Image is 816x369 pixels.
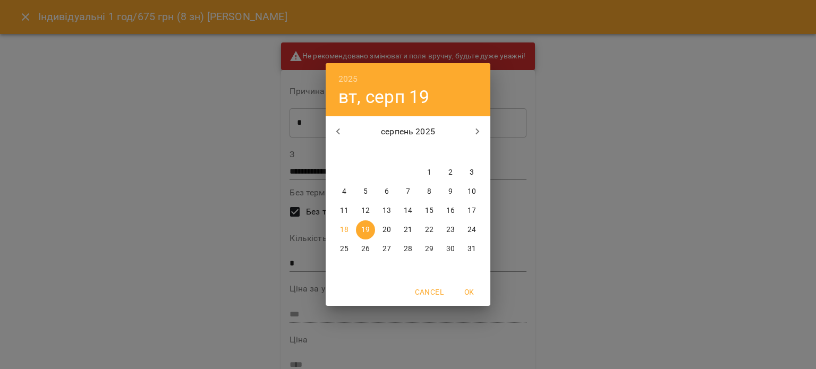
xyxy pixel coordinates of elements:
[462,239,481,259] button: 31
[467,186,476,197] p: 10
[335,239,354,259] button: 25
[420,147,439,158] span: пт
[470,167,474,178] p: 3
[462,182,481,201] button: 10
[462,163,481,182] button: 3
[446,244,455,254] p: 30
[377,182,396,201] button: 6
[340,205,348,216] p: 11
[398,182,418,201] button: 7
[361,225,370,235] p: 19
[398,147,418,158] span: чт
[338,86,430,108] button: вт, серп 19
[377,220,396,239] button: 20
[441,163,460,182] button: 2
[356,201,375,220] button: 12
[427,186,431,197] p: 8
[427,167,431,178] p: 1
[448,186,453,197] p: 9
[420,239,439,259] button: 29
[452,282,486,302] button: OK
[406,186,410,197] p: 7
[361,205,370,216] p: 12
[398,239,418,259] button: 28
[356,220,375,239] button: 19
[456,286,482,298] span: OK
[425,244,433,254] p: 29
[462,220,481,239] button: 24
[340,225,348,235] p: 18
[351,125,465,138] p: серпень 2025
[411,282,448,302] button: Cancel
[467,244,476,254] p: 31
[441,220,460,239] button: 23
[404,205,412,216] p: 14
[342,186,346,197] p: 4
[382,205,391,216] p: 13
[335,201,354,220] button: 11
[415,286,444,298] span: Cancel
[356,182,375,201] button: 5
[385,186,389,197] p: 6
[467,225,476,235] p: 24
[441,201,460,220] button: 16
[382,244,391,254] p: 27
[335,182,354,201] button: 4
[425,205,433,216] p: 15
[404,244,412,254] p: 28
[335,147,354,158] span: пн
[462,147,481,158] span: нд
[420,220,439,239] button: 22
[420,201,439,220] button: 15
[335,220,354,239] button: 18
[441,239,460,259] button: 30
[361,244,370,254] p: 26
[467,205,476,216] p: 17
[425,225,433,235] p: 22
[448,167,453,178] p: 2
[462,201,481,220] button: 17
[398,201,418,220] button: 14
[441,182,460,201] button: 9
[441,147,460,158] span: сб
[377,201,396,220] button: 13
[404,225,412,235] p: 21
[398,220,418,239] button: 21
[363,186,368,197] p: 5
[377,147,396,158] span: ср
[338,72,358,87] button: 2025
[340,244,348,254] p: 25
[446,205,455,216] p: 16
[446,225,455,235] p: 23
[377,239,396,259] button: 27
[420,182,439,201] button: 8
[356,239,375,259] button: 26
[382,225,391,235] p: 20
[356,147,375,158] span: вт
[420,163,439,182] button: 1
